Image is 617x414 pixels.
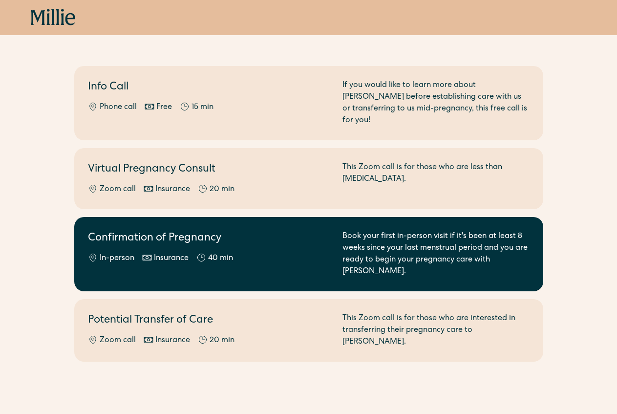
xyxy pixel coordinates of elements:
[74,148,543,209] a: Virtual Pregnancy ConsultZoom callInsurance20 minThis Zoom call is for those who are less than [M...
[100,253,134,264] div: In-person
[342,231,530,278] div: Book your first in-person visit if it's been at least 8 weeks since your last menstrual period an...
[88,80,331,96] h2: Info Call
[154,253,189,264] div: Insurance
[208,253,233,264] div: 40 min
[155,335,190,347] div: Insurance
[74,217,543,291] a: Confirmation of PregnancyIn-personInsurance40 minBook your first in-person visit if it's been at ...
[155,184,190,196] div: Insurance
[342,162,530,196] div: This Zoom call is for those who are less than [MEDICAL_DATA].
[342,80,530,127] div: If you would like to learn more about [PERSON_NAME] before establishing care with us or transferr...
[210,335,234,347] div: 20 min
[100,102,137,113] div: Phone call
[342,313,530,348] div: This Zoom call is for those who are interested in transferring their pregnancy care to [PERSON_NA...
[156,102,172,113] div: Free
[191,102,213,113] div: 15 min
[100,184,136,196] div: Zoom call
[88,231,331,247] h2: Confirmation of Pregnancy
[100,335,136,347] div: Zoom call
[74,299,543,362] a: Potential Transfer of CareZoom callInsurance20 minThis Zoom call is for those who are interested ...
[88,313,331,329] h2: Potential Transfer of Care
[74,66,543,140] a: Info CallPhone callFree15 minIf you would like to learn more about [PERSON_NAME] before establish...
[210,184,234,196] div: 20 min
[88,162,331,178] h2: Virtual Pregnancy Consult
